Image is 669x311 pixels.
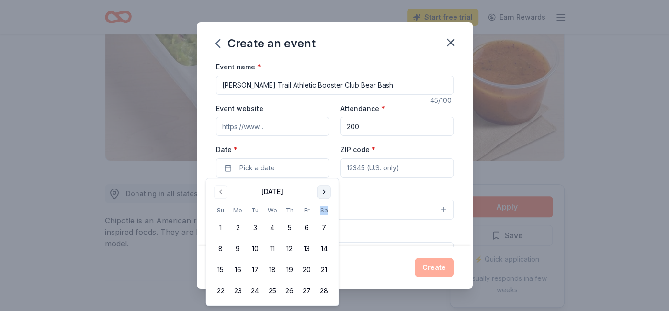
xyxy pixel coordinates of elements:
button: 19 [281,261,298,278]
div: 45 /100 [430,95,454,106]
button: 22 [212,282,229,300]
button: 4 [264,219,281,236]
button: 7 [316,219,333,236]
button: 6 [298,219,316,236]
th: Monday [229,205,247,215]
button: 1 [212,219,229,236]
button: Go to next month [317,185,331,199]
button: 15 [212,261,229,278]
button: 3 [247,219,264,236]
button: 26 [281,282,298,300]
button: 2 [229,219,247,236]
button: 27 [298,282,316,300]
button: 16 [229,261,247,278]
th: Thursday [281,205,298,215]
label: Event name [216,62,261,72]
th: Saturday [316,205,333,215]
button: 9 [229,240,247,257]
input: 20 [340,117,454,136]
button: 17 [247,261,264,278]
button: 20 [298,261,316,278]
button: 21 [316,261,333,278]
button: 25 [264,282,281,300]
input: Spring Fundraiser [216,76,454,95]
th: Tuesday [247,205,264,215]
button: 8 [212,240,229,257]
label: ZIP code [340,145,375,155]
button: 24 [247,282,264,300]
th: Friday [298,205,316,215]
button: Pick a date [216,158,329,178]
button: 13 [298,240,316,257]
label: Attendance [340,104,385,113]
div: [DATE] [261,186,283,198]
button: 23 [229,282,247,300]
button: 14 [316,240,333,257]
th: Sunday [212,205,229,215]
input: 12345 (U.S. only) [340,158,454,178]
input: https://www... [216,117,329,136]
button: 11 [264,240,281,257]
button: Go to previous month [214,185,227,199]
button: 18 [264,261,281,278]
button: 5 [281,219,298,236]
label: Event website [216,104,263,113]
th: Wednesday [264,205,281,215]
button: 28 [316,282,333,300]
button: 10 [247,240,264,257]
span: Pick a date [239,162,275,174]
button: 12 [281,240,298,257]
div: Create an event [216,36,316,51]
label: Date [216,145,329,155]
